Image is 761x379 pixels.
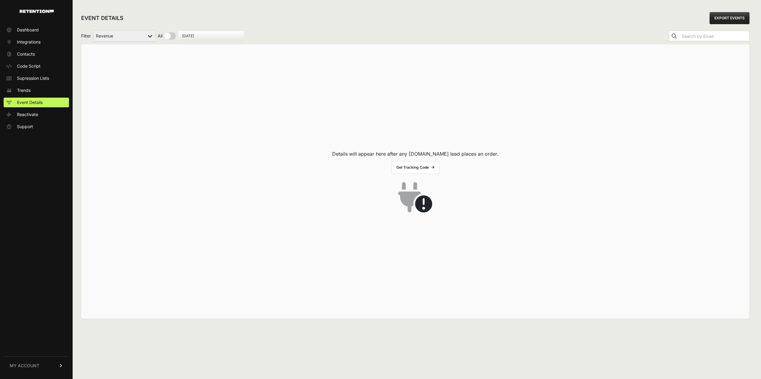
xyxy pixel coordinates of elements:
a: Code Script [4,61,69,71]
span: Supression Lists [17,75,49,81]
span: Dashboard [17,27,39,33]
a: Reactivate [4,110,69,119]
span: Code Script [17,63,41,69]
a: Integrations [4,37,69,47]
select: Filter [93,30,155,42]
span: Event Details [17,99,43,105]
span: Contacts [17,51,35,57]
img: Retention.com [20,10,54,13]
a: Contacts [4,49,69,59]
p: Details will appear here after any [DOMAIN_NAME] lead places an order. [332,150,498,157]
span: Reactivate [17,112,38,118]
span: MY ACCOUNT [10,363,39,369]
span: Support [17,124,33,130]
input: Search by Email [681,32,749,40]
a: Event Details [4,98,69,107]
span: Integrations [17,39,41,45]
a: Dashboard [4,25,69,35]
a: MY ACCOUNT [4,356,69,375]
h2: EVENT DETAILS [81,14,123,22]
a: Trends [4,86,69,95]
a: Get Tracking Code [391,161,440,174]
a: Support [4,122,69,131]
a: EXPORT EVENTS [710,12,750,24]
a: Supression Lists [4,73,69,83]
span: Trends [17,87,31,93]
span: Filter [81,33,91,39]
